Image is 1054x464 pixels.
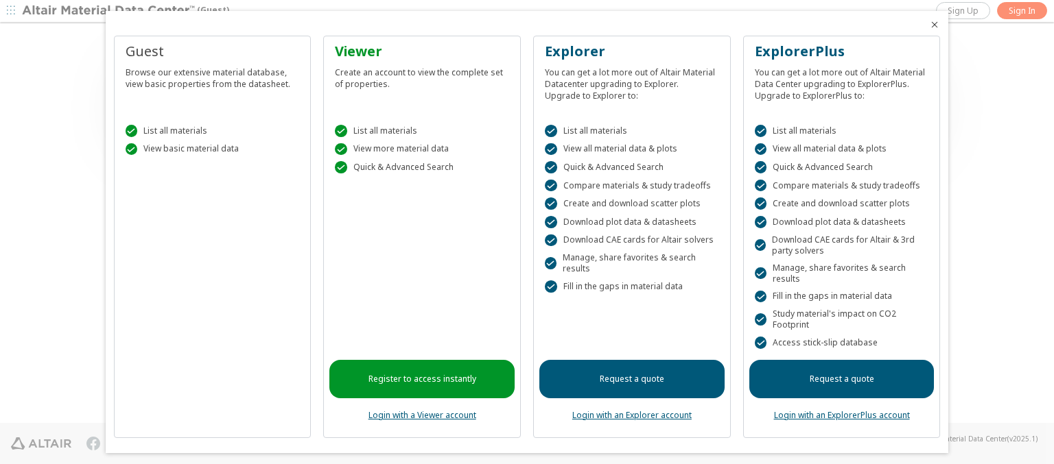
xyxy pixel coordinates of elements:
[755,42,929,61] div: ExplorerPlus
[126,125,138,137] div: 
[755,161,767,173] div: 
[545,234,719,247] div: Download CAE cards for Altair solvers
[126,143,300,156] div: View basic material data
[755,161,929,173] div: Quick & Advanced Search
[545,197,557,210] div: 
[545,42,719,61] div: Explorer
[545,216,719,228] div: Download plot data & datasheets
[572,409,692,421] a: Login with an Explorer account
[545,280,719,293] div: Fill in the gaps in material data
[755,234,929,256] div: Download CAE cards for Altair & 3rd party solvers
[755,197,767,210] div: 
[755,291,929,303] div: Fill in the gaps in material data
[329,360,515,398] a: Register to access instantly
[545,280,557,293] div: 
[545,143,557,156] div: 
[335,42,509,61] div: Viewer
[545,161,719,173] div: Quick & Advanced Search
[755,308,929,330] div: Study material's impact on CO2 Footprint
[539,360,725,398] a: Request a quote
[755,337,767,349] div: 
[545,61,719,101] div: You can get a lot more out of Altair Material Datacenter upgrading to Explorer. Upgrade to Explor...
[774,409,910,421] a: Login with an ExplorerPlus account
[545,216,557,228] div: 
[545,180,719,192] div: Compare materials & study tradeoffs
[749,360,935,398] a: Request a quote
[335,61,509,90] div: Create an account to view the complete set of properties.
[545,257,557,269] div: 
[755,61,929,101] div: You can get a lot more out of Altair Material Data Center upgrading to ExplorerPlus. Upgrade to E...
[755,216,929,228] div: Download plot data & datasheets
[755,262,929,284] div: Manage, share favorites & search results
[545,161,557,173] div: 
[545,180,557,192] div: 
[126,61,300,90] div: Browse our extensive material database, view basic properties from the datasheet.
[755,180,929,192] div: Compare materials & study tradeoffs
[755,216,767,228] div: 
[335,143,509,156] div: View more material data
[545,234,557,247] div: 
[545,143,719,156] div: View all material data & plots
[755,239,766,252] div: 
[545,197,719,210] div: Create and download scatter plots
[929,19,940,30] button: Close
[755,267,766,280] div: 
[126,125,300,137] div: List all materials
[126,143,138,156] div: 
[755,143,767,156] div: 
[755,125,929,137] div: List all materials
[368,409,476,421] a: Login with a Viewer account
[755,197,929,210] div: Create and download scatter plots
[755,337,929,349] div: Access stick-slip database
[545,252,719,274] div: Manage, share favorites & search results
[755,291,767,303] div: 
[755,125,767,137] div: 
[335,125,509,137] div: List all materials
[335,161,509,173] div: Quick & Advanced Search
[335,125,347,137] div: 
[755,143,929,156] div: View all material data & plots
[755,313,766,326] div: 
[545,125,719,137] div: List all materials
[755,180,767,192] div: 
[126,42,300,61] div: Guest
[335,161,347,173] div: 
[335,143,347,156] div: 
[545,125,557,137] div: 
